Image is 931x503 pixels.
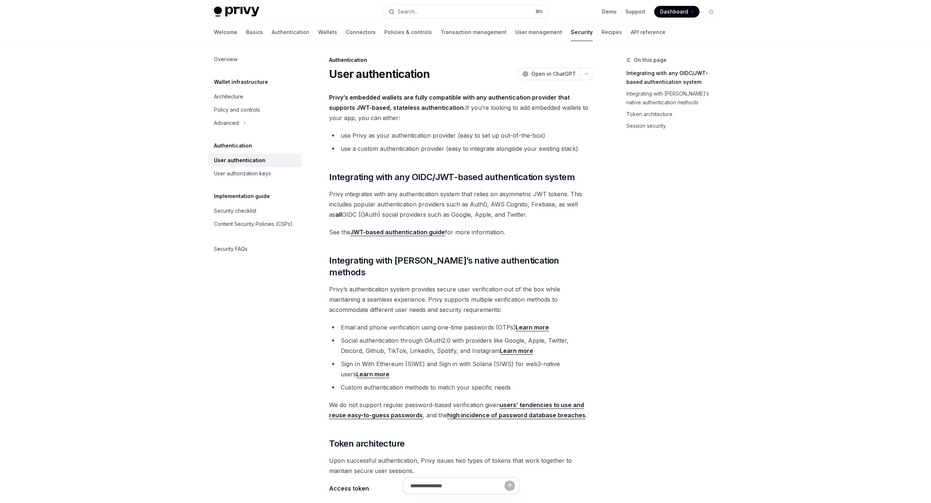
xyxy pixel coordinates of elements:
h5: Authentication [214,141,252,150]
a: Policy and controls [208,103,302,116]
a: Connectors [346,23,376,41]
h1: User authentication [329,67,430,81]
li: Sign In With Ethereum (SIWE) and Sign in with Solana (SIWS) for web3-native users [329,359,593,379]
a: Basics [246,23,263,41]
a: Transaction management [441,23,506,41]
a: Welcome [214,23,237,41]
button: Search...⌘K [384,5,547,18]
span: Integrating with [PERSON_NAME]’s native authentication methods [329,255,593,278]
div: Policy and controls [214,105,260,114]
a: Learn more [516,324,549,331]
span: See the for more information. [329,227,593,237]
a: Demo [602,8,617,15]
li: use a custom authentication provider (easy to integrate alongside your existing stack) [329,144,593,154]
h5: Implementation guide [214,192,270,201]
a: JWT-based authentication guide [350,228,445,236]
a: Integrating with any OIDC/JWT-based authentication system [626,67,723,88]
div: Overview [214,55,237,64]
a: Security FAQs [208,242,302,256]
div: User authorization keys [214,169,271,178]
li: use Privy as your authentication provider (easy to set up out-of-the-box) [329,130,593,141]
div: Search... [397,7,418,16]
span: Token architecture [329,438,404,450]
span: Integrating with any OIDC/JWT-based authentication system [329,171,575,183]
a: Architecture [208,90,302,103]
span: On this page [634,56,667,64]
button: Send message [505,481,515,491]
a: User authorization keys [208,167,302,180]
div: Authentication [329,56,593,64]
span: If you’re looking to add embedded wallets to your app, you can either: [329,92,593,123]
button: Toggle dark mode [705,6,717,18]
a: Content Security Policies (CSPs) [208,217,302,231]
li: Custom authentication methods to match your specific needs [329,382,593,392]
input: Ask a question... [410,478,505,494]
button: Open in ChatGPT [518,68,580,80]
span: ⌘ K [535,9,543,15]
a: Authentication [272,23,309,41]
a: Token architecture [626,108,723,120]
a: Dashboard [654,6,700,18]
div: Content Security Policies (CSPs) [214,220,293,228]
a: Security checklist [208,204,302,217]
span: We do not support regular password-based verification given , and the . [329,400,593,420]
a: User authentication [208,154,302,167]
h5: Wallet infrastructure [214,78,268,86]
div: Security checklist [214,206,256,215]
li: Email and phone verification using one-time passwords (OTPs) [329,322,593,332]
a: high incidence of password database breaches [447,411,585,419]
div: Security FAQs [214,245,248,253]
img: light logo [214,7,259,17]
a: Policies & controls [384,23,432,41]
span: Open in ChatGPT [531,70,576,78]
a: Session security [626,120,723,132]
button: Advanced [208,116,302,130]
a: Overview [208,53,302,66]
a: Learn more [500,347,533,355]
a: Learn more [356,370,389,378]
span: Dashboard [660,8,688,15]
a: Security [571,23,593,41]
span: Privy’s authentication system provides secure user verification out of the box while maintaining ... [329,284,593,315]
span: Upon successful authentication, Privy issues two types of tokens that work together to maintain s... [329,455,593,476]
a: Support [625,8,645,15]
a: Wallets [318,23,337,41]
a: API reference [631,23,666,41]
strong: Privy’s embedded wallets are fully compatible with any authentication provider that supports JWT-... [329,94,570,111]
div: Advanced [214,119,239,127]
strong: all [335,211,342,218]
a: User management [515,23,562,41]
li: Social authentication through OAuth2.0 with providers like Google, Apple, Twitter, Discord, Githu... [329,335,593,356]
span: Privy integrates with any authentication system that relies on asymmetric JWT tokens. This includ... [329,189,593,220]
a: Recipes [602,23,622,41]
div: User authentication [214,156,265,165]
a: Integrating with [PERSON_NAME]’s native authentication methods [626,88,723,108]
div: Architecture [214,92,243,101]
